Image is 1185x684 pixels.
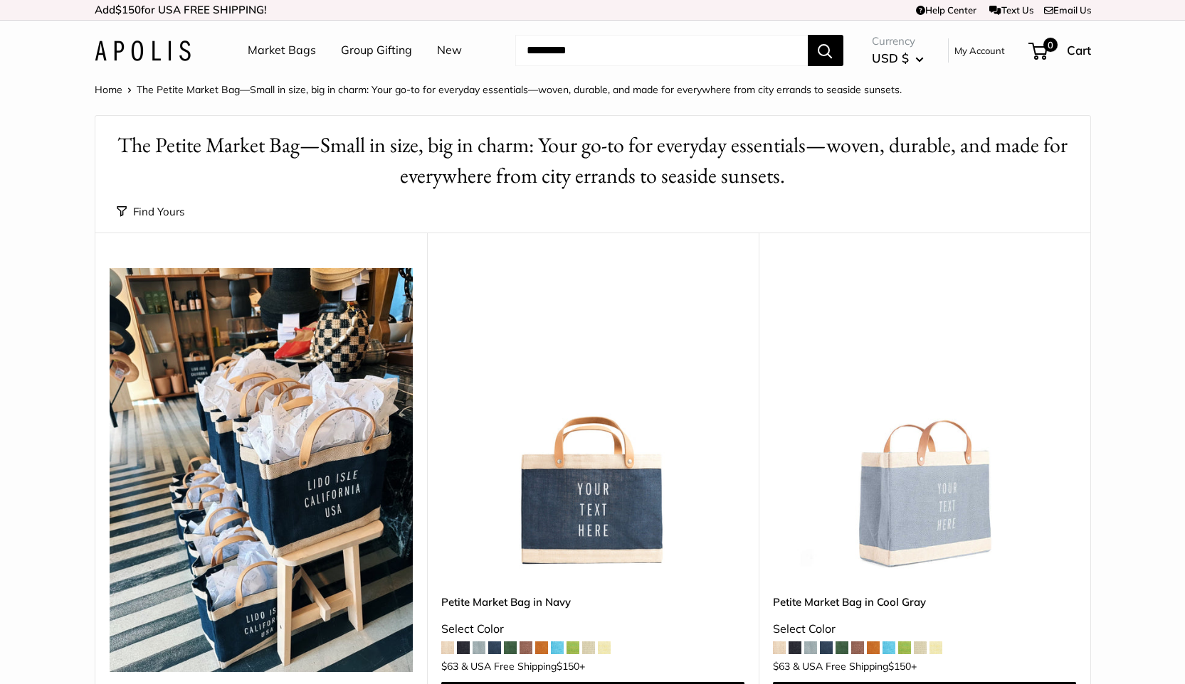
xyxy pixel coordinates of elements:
a: Help Center [916,4,976,16]
div: Select Color [441,619,744,640]
button: Find Yours [117,202,184,222]
button: USD $ [872,47,924,70]
span: Currency [872,31,924,51]
span: $150 [888,660,911,673]
span: $150 [557,660,579,673]
span: $63 [441,660,458,673]
span: 0 [1043,38,1057,52]
a: 0 Cart [1030,39,1091,62]
div: Select Color [773,619,1076,640]
a: Group Gifting [341,40,412,61]
a: Email Us [1044,4,1091,16]
h1: The Petite Market Bag—Small in size, big in charm: Your go-to for everyday essentials—woven, dura... [117,130,1069,191]
span: USD $ [872,50,909,65]
a: description_Make it yours with custom text.Petite Market Bag in Navy [441,268,744,571]
span: & USA Free Shipping + [461,661,585,671]
span: Cart [1067,43,1091,58]
button: Search [808,35,843,66]
img: Petite Market Bag in Cool Gray [773,268,1076,571]
a: Petite Market Bag in Navy [441,594,744,610]
img: description_Make it yours with custom text. [441,268,744,571]
span: The Petite Market Bag—Small in size, big in charm: Your go-to for everyday essentials—woven, dura... [137,83,902,96]
a: New [437,40,462,61]
span: $63 [773,660,790,673]
a: Petite Market Bag in Cool GrayPetite Market Bag in Cool Gray [773,268,1076,571]
a: Market Bags [248,40,316,61]
img: The Petite Market Bag—versatile and timeless. A smaller market bag for quick adventures and speci... [110,268,413,672]
img: Apolis [95,41,191,61]
a: Home [95,83,122,96]
span: & USA Free Shipping + [793,661,917,671]
input: Search... [515,35,808,66]
nav: Breadcrumb [95,80,902,99]
a: Text Us [989,4,1033,16]
a: My Account [954,42,1005,59]
a: Petite Market Bag in Cool Gray [773,594,1076,610]
span: $150 [115,3,141,16]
